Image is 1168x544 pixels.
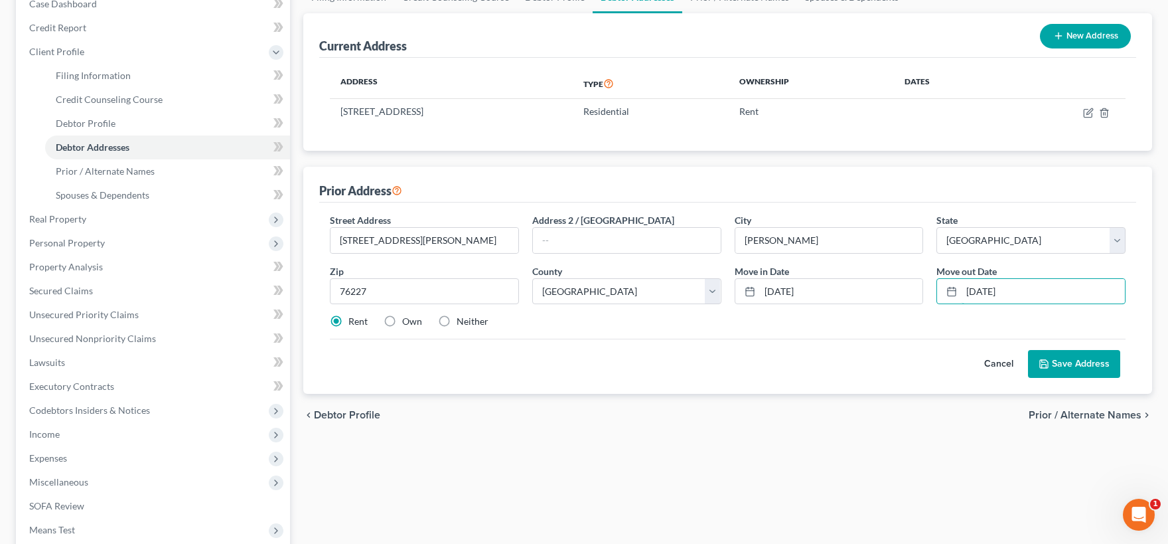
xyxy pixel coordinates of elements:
button: chevron_left Debtor Profile [303,410,380,420]
span: Credit Report [29,22,86,33]
span: Debtor Profile [314,410,380,420]
span: Street Address [330,215,391,226]
span: Income [29,428,60,440]
button: New Address [1040,24,1131,48]
div: Prior Address [319,183,402,199]
a: Prior / Alternate Names [45,159,290,183]
span: Expenses [29,452,67,464]
button: Cancel [970,351,1028,377]
span: Property Analysis [29,261,103,272]
td: Residential [573,99,729,124]
a: Debtor Profile [45,112,290,136]
a: Debtor Addresses [45,136,290,159]
span: Filing Information [56,70,131,81]
span: City [735,215,751,226]
span: Prior / Alternate Names [1029,410,1141,420]
input: MM/YYYY [962,279,1125,304]
input: MM/YYYY [760,279,923,304]
span: Move in Date [735,266,789,277]
label: Own [402,315,422,328]
label: Address 2 / [GEOGRAPHIC_DATA] [532,213,674,227]
span: Spouses & Dependents [56,189,149,201]
th: Address [330,68,573,99]
a: Secured Claims [19,279,290,303]
input: Enter street address [330,228,518,253]
button: Save Address [1028,350,1120,378]
span: SOFA Review [29,500,84,511]
input: -- [533,228,721,253]
span: Zip [330,266,344,277]
span: Real Property [29,213,86,225]
input: Enter city... [735,228,923,253]
a: Filing Information [45,64,290,88]
span: Means Test [29,524,75,535]
iframe: Intercom live chat [1123,499,1155,531]
a: SOFA Review [19,494,290,518]
span: 1 [1150,499,1161,509]
span: Codebtors Insiders & Notices [29,405,150,416]
span: Unsecured Nonpriority Claims [29,333,156,344]
span: Debtor Profile [56,118,115,129]
a: Credit Counseling Course [45,88,290,112]
span: Prior / Alternate Names [56,165,155,177]
a: Executory Contracts [19,375,290,399]
th: Dates [894,68,1002,99]
a: Spouses & Dependents [45,183,290,207]
a: Unsecured Priority Claims [19,303,290,327]
span: Unsecured Priority Claims [29,309,139,320]
i: chevron_left [303,410,314,420]
div: Current Address [319,38,407,54]
span: Miscellaneous [29,476,88,488]
span: Executory Contracts [29,381,114,392]
span: Lawsuits [29,357,65,368]
input: XXXXX [330,278,519,305]
span: Debtor Addresses [56,141,129,153]
a: Lawsuits [19,351,290,375]
i: chevron_right [1141,410,1152,420]
button: Prior / Alternate Names chevron_right [1029,410,1152,420]
span: Move out Date [936,266,997,277]
span: State [936,215,958,226]
label: Rent [348,315,368,328]
span: Secured Claims [29,285,93,296]
td: [STREET_ADDRESS] [330,99,573,124]
span: Client Profile [29,46,84,57]
a: Credit Report [19,16,290,40]
span: Personal Property [29,237,105,248]
span: County [532,266,562,277]
th: Type [573,68,729,99]
a: Unsecured Nonpriority Claims [19,327,290,351]
td: Rent [729,99,894,124]
label: Neither [457,315,488,328]
span: Credit Counseling Course [56,94,163,105]
th: Ownership [729,68,894,99]
a: Property Analysis [19,255,290,279]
